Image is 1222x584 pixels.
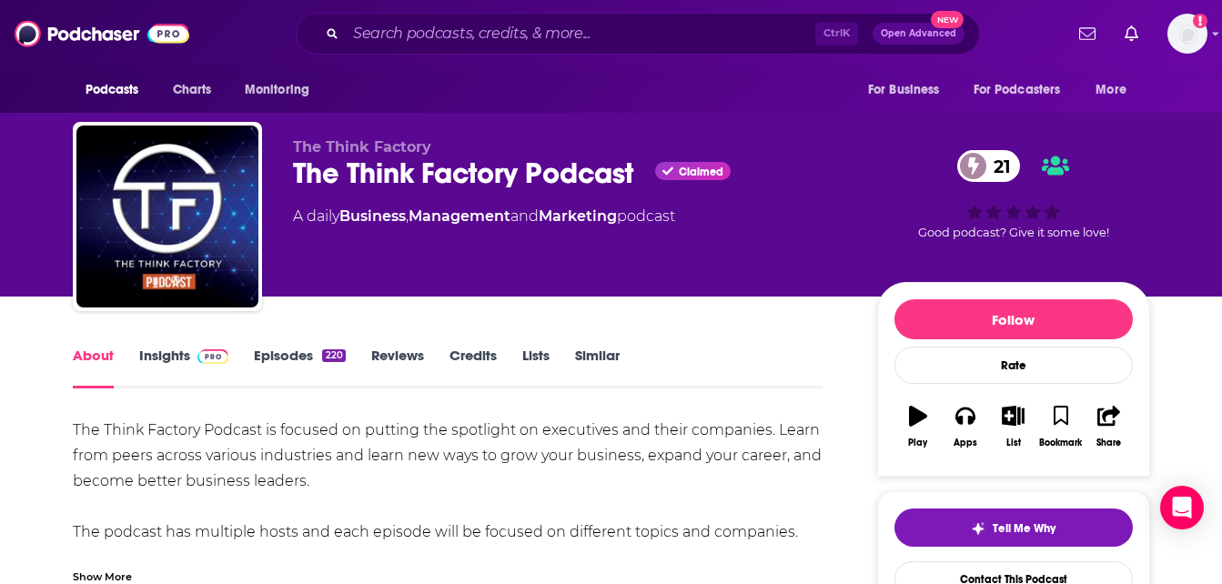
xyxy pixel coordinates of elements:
button: Show profile menu [1167,14,1207,54]
button: Share [1085,394,1132,459]
div: 21Good podcast? Give it some love! [877,138,1150,251]
span: Charts [173,77,212,103]
img: Podchaser Pro [197,349,229,364]
a: InsightsPodchaser Pro [139,347,229,388]
a: Credits [449,347,497,388]
a: Charts [161,73,223,107]
div: List [1006,438,1021,448]
span: More [1096,77,1126,103]
img: tell me why sparkle [971,521,985,536]
a: Management [409,207,510,225]
img: The Think Factory Podcast [76,126,258,307]
span: Open Advanced [881,29,956,38]
button: Bookmark [1037,394,1085,459]
div: Search podcasts, credits, & more... [296,13,980,55]
button: tell me why sparkleTell Me Why [894,508,1133,547]
div: Open Intercom Messenger [1160,486,1204,529]
input: Search podcasts, credits, & more... [346,19,815,48]
span: New [931,11,964,28]
button: open menu [73,73,163,107]
span: For Podcasters [974,77,1061,103]
a: Reviews [371,347,424,388]
span: Good podcast? Give it some love! [918,226,1109,239]
div: Share [1096,438,1121,448]
div: Play [908,438,927,448]
div: Rate [894,347,1133,384]
a: Business [339,207,406,225]
button: open menu [1083,73,1149,107]
button: Play [894,394,942,459]
div: A daily podcast [293,206,675,227]
button: List [989,394,1036,459]
button: open menu [232,73,333,107]
div: 220 [322,349,345,362]
button: open menu [962,73,1087,107]
span: Logged in as BerkMarc [1167,14,1207,54]
button: Follow [894,299,1133,339]
span: Claimed [679,167,723,176]
a: Similar [575,347,620,388]
a: Show notifications dropdown [1072,18,1103,49]
img: User Profile [1167,14,1207,54]
div: Bookmark [1039,438,1082,448]
span: Tell Me Why [993,521,1055,536]
button: open menu [855,73,963,107]
a: 21 [957,150,1020,182]
button: Apps [942,394,989,459]
span: The Think Factory [293,138,431,156]
span: and [510,207,539,225]
button: Open AdvancedNew [873,23,964,45]
a: Marketing [539,207,617,225]
a: Lists [522,347,550,388]
span: 21 [975,150,1020,182]
a: About [73,347,114,388]
span: Podcasts [86,77,139,103]
div: Apps [954,438,977,448]
span: For Business [868,77,940,103]
span: Ctrl K [815,22,858,45]
span: , [406,207,409,225]
a: Show notifications dropdown [1117,18,1146,49]
img: Podchaser - Follow, Share and Rate Podcasts [15,16,189,51]
svg: Add a profile image [1193,14,1207,28]
span: Monitoring [245,77,309,103]
a: Episodes220 [254,347,345,388]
